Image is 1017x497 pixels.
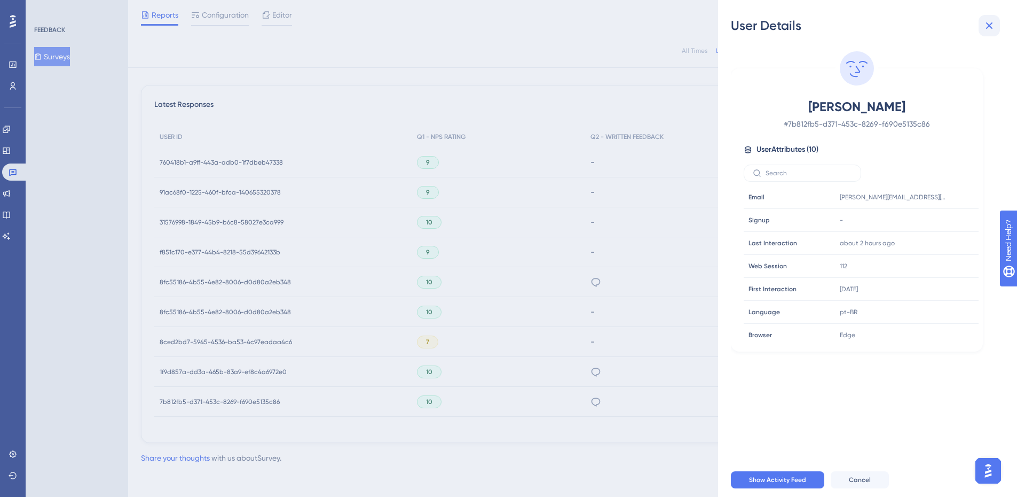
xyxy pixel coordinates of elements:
span: Email [748,193,764,201]
span: Web Session [748,262,787,270]
span: [PERSON_NAME] [763,98,951,115]
span: Signup [748,216,770,224]
span: First Interaction [748,285,797,293]
span: Browser [748,331,772,339]
span: User Attributes ( 10 ) [756,143,818,156]
span: 112 [840,262,847,270]
span: Show Activity Feed [749,476,806,484]
button: Cancel [831,471,889,488]
span: - [840,216,843,224]
div: User Details [731,17,1004,34]
span: Edge [840,331,855,339]
button: Show Activity Feed [731,471,824,488]
span: pt-BR [840,308,857,316]
time: about 2 hours ago [840,239,895,247]
input: Search [766,169,852,177]
span: # 7b812fb5-d371-453c-8269-f690e5135c86 [763,118,951,130]
span: [PERSON_NAME][EMAIL_ADDRESS][DOMAIN_NAME] [840,193,947,201]
span: Cancel [849,476,871,484]
span: Last Interaction [748,239,797,247]
span: Need Help? [25,3,67,15]
iframe: UserGuiding AI Assistant Launcher [972,455,1004,487]
span: Language [748,308,780,316]
time: [DATE] [840,285,858,293]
